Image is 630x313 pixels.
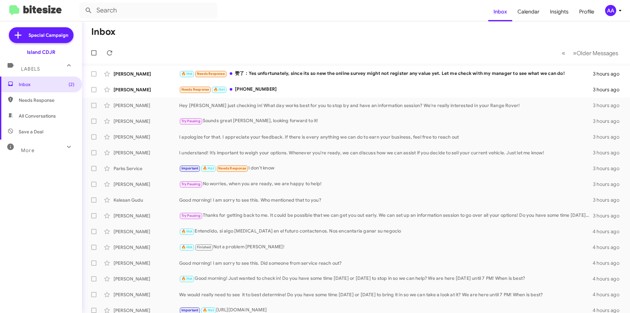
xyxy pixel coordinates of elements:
[488,2,512,21] a: Inbox
[114,228,179,235] div: [PERSON_NAME]
[593,149,625,156] div: 3 hours ago
[114,71,179,77] div: [PERSON_NAME]
[179,291,593,298] div: We would really need to see it to best determine! Do you have some time [DATE] or [DATE] to bring...
[179,180,593,188] div: No worries, when you are ready, we are happy to help!
[512,2,545,21] a: Calendar
[114,165,179,172] div: Parks Service
[179,86,593,93] div: [PHONE_NUMBER]
[179,212,593,219] div: Thanks for getting back to me. It could be possible that we can get you out early. We can set up ...
[179,102,593,109] div: Hey [PERSON_NAME] just checking in! What day works best for you to stop by and have an informatio...
[114,134,179,140] div: [PERSON_NAME]
[179,243,593,251] div: Not a problem [PERSON_NAME]!
[181,87,209,92] span: Needs Response
[69,81,74,88] span: (2)
[593,181,625,188] div: 3 hours ago
[114,212,179,219] div: [PERSON_NAME]
[19,113,56,119] span: All Conversations
[179,149,593,156] div: I understand! It’s important to weigh your options. Whenever you're ready, we can discuss how we ...
[181,277,193,281] span: 🔥 Hot
[21,66,40,72] span: Labels
[181,166,199,170] span: Important
[181,245,193,249] span: 🔥 Hot
[9,27,73,43] a: Special Campaign
[114,102,179,109] div: [PERSON_NAME]
[79,3,217,18] input: Search
[181,182,200,186] span: Try Pausing
[593,86,625,93] div: 3 hours ago
[593,118,625,124] div: 3 hours ago
[114,260,179,266] div: [PERSON_NAME]
[179,134,593,140] div: I apologize for that. I appreciate your feedback. If there is every anything we can do to earn yo...
[179,117,593,125] div: Sounds great [PERSON_NAME], looking forward to it!
[114,197,179,203] div: Kelesan Gudu
[605,5,616,16] div: AA
[91,27,115,37] h1: Inbox
[218,166,246,170] span: Needs Response
[593,102,625,109] div: 3 hours ago
[593,134,625,140] div: 3 hours ago
[114,86,179,93] div: [PERSON_NAME]
[593,165,625,172] div: 3 hours ago
[114,149,179,156] div: [PERSON_NAME]
[181,229,193,234] span: 🔥 Hot
[19,97,74,103] span: Needs Response
[593,228,625,235] div: 4 hours ago
[577,50,618,57] span: Older Messages
[179,228,593,235] div: Entendido, si algo [MEDICAL_DATA] en el futuro contactenos. Nos encantaria ganar su negocio
[179,70,593,78] div: 赞了：Yes unfortunately, since its so new the online survey might not register any value yet. Let me...
[181,213,200,218] span: Try Pausing
[203,166,214,170] span: 🔥 Hot
[593,197,625,203] div: 3 hours ago
[574,2,599,21] a: Profile
[569,46,622,60] button: Next
[593,291,625,298] div: 4 hours ago
[197,245,211,249] span: Finished
[114,118,179,124] div: [PERSON_NAME]
[181,72,193,76] span: 🔥 Hot
[593,260,625,266] div: 4 hours ago
[29,32,68,38] span: Special Campaign
[179,260,593,266] div: Good morning! I am sorry to see this. Did someone from service reach out?
[593,71,625,77] div: 3 hours ago
[562,49,565,57] span: «
[179,165,593,172] div: I don't know
[558,46,622,60] nav: Page navigation example
[214,87,225,92] span: 🔥 Hot
[27,49,55,56] div: Island CDJR
[599,5,623,16] button: AA
[114,291,179,298] div: [PERSON_NAME]
[19,81,74,88] span: Inbox
[19,128,43,135] span: Save a Deal
[203,308,214,312] span: 🔥 Hot
[181,119,200,123] span: Try Pausing
[593,212,625,219] div: 3 hours ago
[181,308,199,312] span: Important
[114,276,179,282] div: [PERSON_NAME]
[573,49,577,57] span: »
[114,181,179,188] div: [PERSON_NAME]
[558,46,569,60] button: Previous
[197,72,225,76] span: Needs Response
[114,244,179,251] div: [PERSON_NAME]
[21,147,34,153] span: More
[179,275,593,282] div: Good morning! Just wanted to check in! Do you have some time [DATE] or [DATE] to stop in so we ca...
[545,2,574,21] a: Insights
[179,197,593,203] div: Good morning! I am sorry to see this. Who mentioned that to you?
[593,244,625,251] div: 4 hours ago
[593,276,625,282] div: 4 hours ago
